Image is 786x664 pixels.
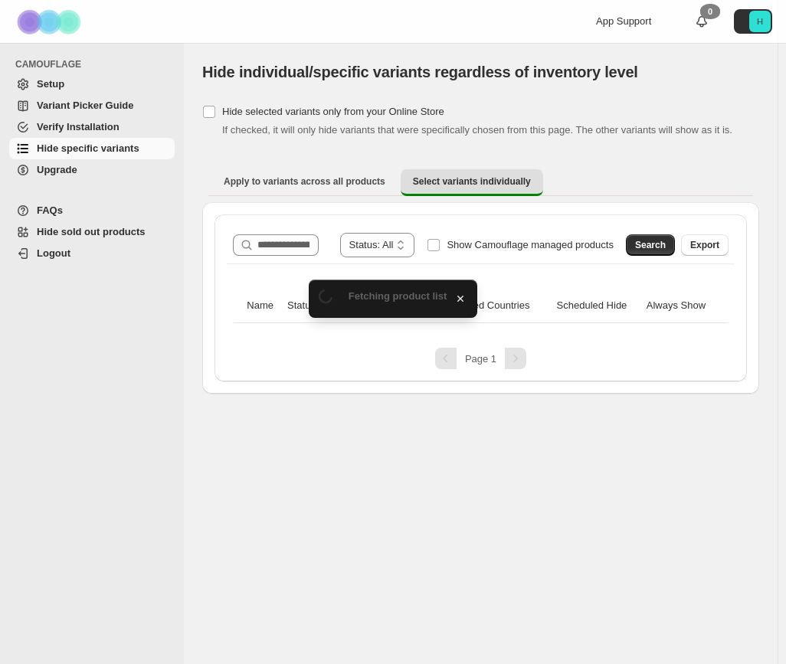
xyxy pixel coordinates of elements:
a: Hide sold out products [9,221,175,243]
span: Search [635,239,666,251]
span: Page 1 [465,353,496,365]
nav: Pagination [227,348,735,369]
span: Fetching product list [349,290,447,302]
button: Export [681,234,729,256]
span: Verify Installation [37,121,120,132]
a: Hide specific variants [9,138,175,159]
div: 0 [700,4,720,19]
a: FAQs [9,200,175,221]
span: FAQs [37,204,63,216]
span: Hide individual/specific variants regardless of inventory level [202,64,638,80]
span: Hide specific variants [37,142,139,154]
span: Show Camouflage managed products [447,239,614,250]
text: H [757,17,763,26]
th: Status [283,289,325,323]
th: Scheduled Hide [552,289,642,323]
a: Logout [9,243,175,264]
span: Hide sold out products [37,226,146,237]
span: Hide selected variants only from your Online Store [222,106,444,117]
a: Variant Picker Guide [9,95,175,116]
a: Upgrade [9,159,175,181]
th: Name [242,289,283,323]
a: Setup [9,74,175,95]
span: If checked, it will only hide variants that were specifically chosen from this page. The other va... [222,124,732,136]
span: Apply to variants across all products [224,175,385,188]
button: Select variants individually [401,169,543,196]
span: Upgrade [37,164,77,175]
span: CAMOUFLAGE [15,58,176,70]
a: 0 [694,14,709,29]
span: Avatar with initials H [749,11,771,32]
div: Select variants individually [202,202,759,394]
img: Camouflage [12,1,89,43]
span: Logout [37,247,70,259]
span: App Support [596,15,651,27]
span: Setup [37,78,64,90]
button: Avatar with initials H [734,9,772,34]
a: Verify Installation [9,116,175,138]
button: Apply to variants across all products [211,169,398,194]
span: Variant Picker Guide [37,100,133,111]
span: Export [690,239,719,251]
th: Always Show [642,289,719,323]
span: Select variants individually [413,175,531,188]
button: Search [626,234,675,256]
